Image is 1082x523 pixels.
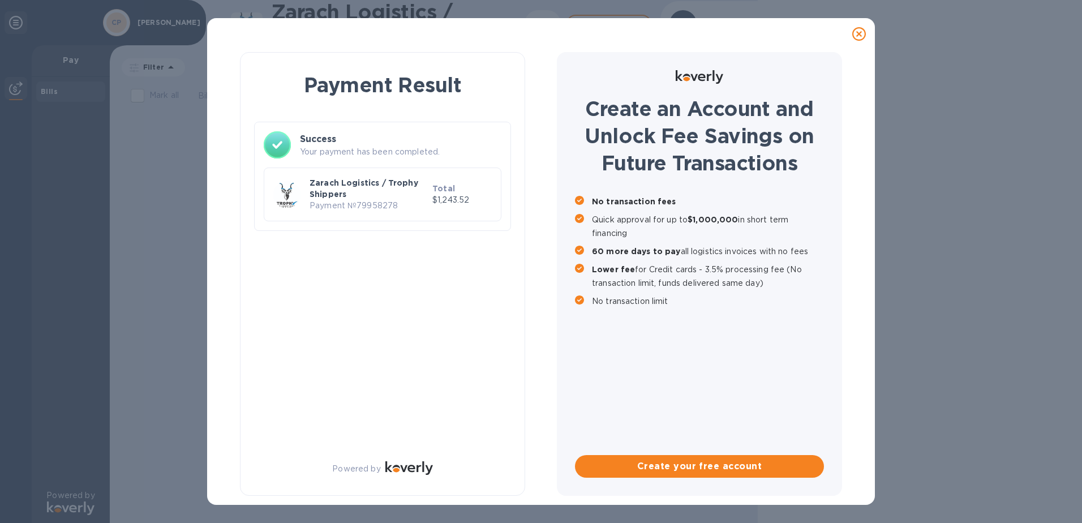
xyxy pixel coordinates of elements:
[592,247,681,256] b: 60 more days to pay
[676,70,723,84] img: Logo
[592,197,676,206] b: No transaction fees
[300,146,501,158] p: Your payment has been completed.
[310,200,428,212] p: Payment № 79958278
[432,184,455,193] b: Total
[432,194,492,206] p: $1,243.52
[592,213,824,240] p: Quick approval for up to in short term financing
[385,461,433,475] img: Logo
[592,294,824,308] p: No transaction limit
[584,460,815,473] span: Create your free account
[575,95,824,177] h1: Create an Account and Unlock Fee Savings on Future Transactions
[310,177,428,200] p: Zarach Logistics / Trophy Shippers
[259,71,506,99] h1: Payment Result
[592,265,635,274] b: Lower fee
[332,463,380,475] p: Powered by
[688,215,738,224] b: $1,000,000
[592,263,824,290] p: for Credit cards - 3.5% processing fee (No transaction limit, funds delivered same day)
[300,132,501,146] h3: Success
[592,245,824,258] p: all logistics invoices with no fees
[575,455,824,478] button: Create your free account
